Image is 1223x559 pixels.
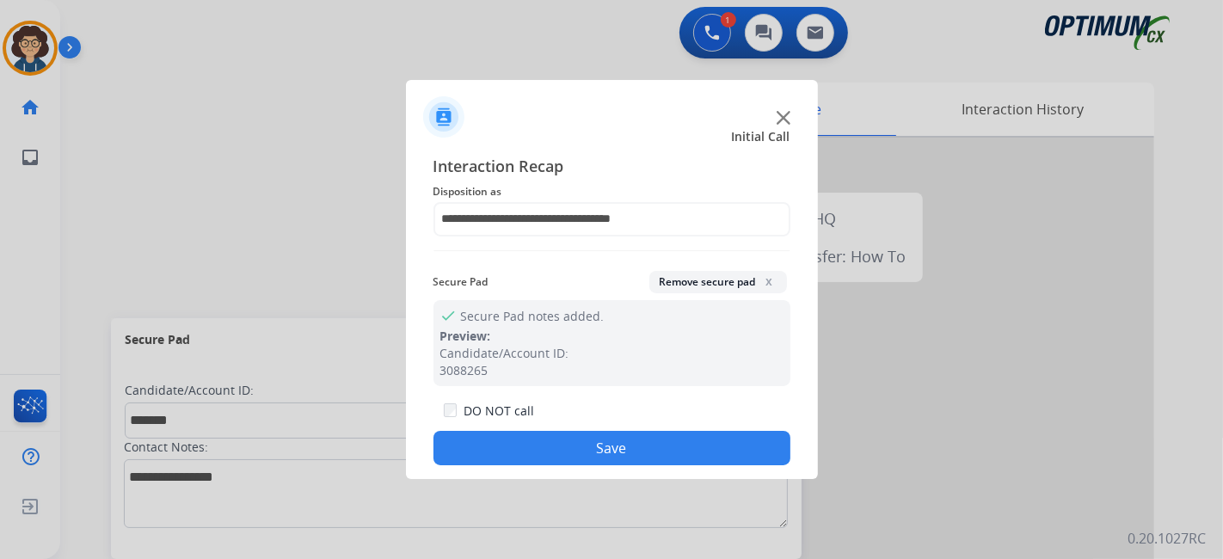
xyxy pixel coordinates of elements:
[464,402,534,420] label: DO NOT call
[433,272,489,292] span: Secure Pad
[440,345,784,379] div: Candidate/Account ID: 3088265
[763,274,777,288] span: x
[1128,528,1206,549] p: 0.20.1027RC
[440,328,491,344] span: Preview:
[433,154,790,181] span: Interaction Recap
[433,300,790,386] div: Secure Pad notes added.
[433,181,790,202] span: Disposition as
[433,250,790,251] img: contact-recap-line.svg
[732,128,790,145] span: Initial Call
[440,307,454,321] mat-icon: check
[649,271,787,293] button: Remove secure padx
[433,431,790,465] button: Save
[423,96,464,138] img: contactIcon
